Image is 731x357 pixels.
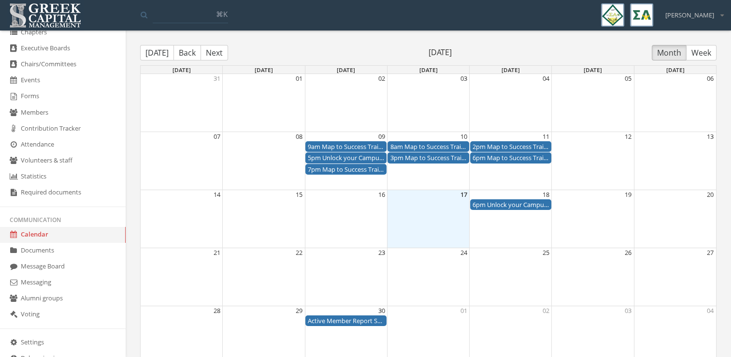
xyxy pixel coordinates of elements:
button: Week [686,45,717,60]
div: Map to Success Training [308,165,384,174]
button: 26 [625,248,631,257]
span: [DATE] [502,66,520,74]
button: 02 [543,306,549,315]
span: [DATE] [337,66,355,74]
button: 29 [296,306,302,315]
div: [PERSON_NAME] [659,3,724,20]
div: Map to Success Training [390,142,466,151]
button: 11 [543,132,549,141]
button: Next [201,45,228,60]
button: 21 [214,248,220,257]
button: 07 [214,132,220,141]
button: 20 [707,190,714,199]
span: [DATE] [172,66,191,74]
button: 31 [214,74,220,83]
div: Unlock your Campus - Chapter Leader Forum [473,200,549,209]
span: [DATE] [419,66,437,74]
button: 27 [707,248,714,257]
button: 06 [707,74,714,83]
button: 03 [625,306,631,315]
button: 23 [378,248,385,257]
button: 02 [378,74,385,83]
button: 01 [460,306,467,315]
button: 12 [625,132,631,141]
button: 09 [378,132,385,141]
button: 30 [378,306,385,315]
div: Map to Success Training [473,153,549,163]
div: Active Member Report Submission Due Date [308,316,384,326]
button: 17 [460,190,467,199]
button: 13 [707,132,714,141]
button: 03 [460,74,467,83]
span: [DATE] [584,66,602,74]
button: Back [173,45,201,60]
button: 22 [296,248,302,257]
button: 15 [296,190,302,199]
button: 18 [543,190,549,199]
button: 25 [543,248,549,257]
div: Map to Success Training [390,153,466,163]
button: 04 [543,74,549,83]
div: Map to Success Training [473,142,549,151]
button: 05 [625,74,631,83]
button: 10 [460,132,467,141]
div: Unlock your Campus - Chapter Leader Forum [308,153,384,163]
button: 28 [214,306,220,315]
span: [DATE] [666,66,684,74]
button: Month [652,45,687,60]
button: 16 [378,190,385,199]
button: [DATE] [140,45,174,60]
span: [DATE] [255,66,273,74]
button: 01 [296,74,302,83]
div: Map to Success Training [308,142,384,151]
span: [PERSON_NAME] [665,11,714,20]
span: [DATE] [228,47,652,58]
button: 04 [707,306,714,315]
button: 24 [460,248,467,257]
button: 14 [214,190,220,199]
button: 08 [296,132,302,141]
button: 19 [625,190,631,199]
span: ⌘K [216,9,228,19]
